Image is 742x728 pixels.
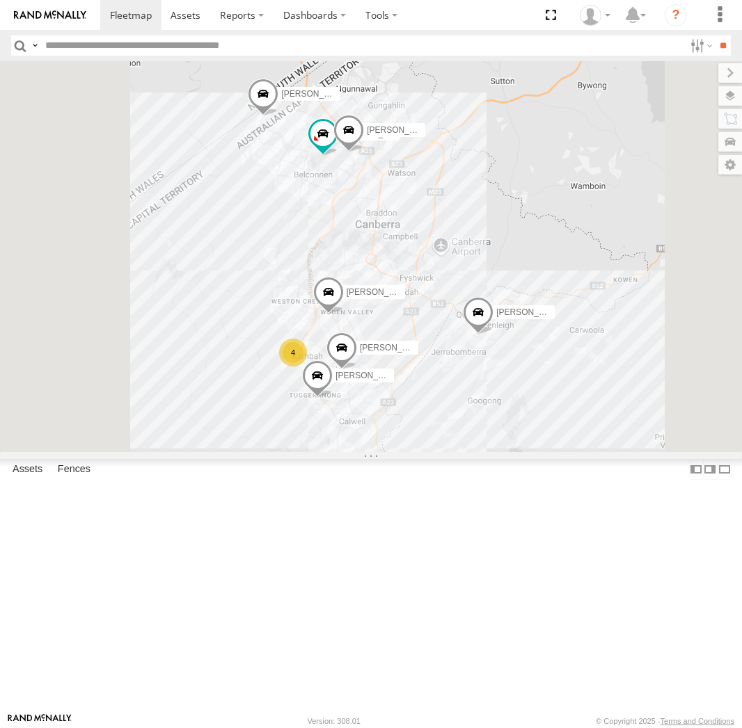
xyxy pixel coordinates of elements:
label: Fences [51,460,97,479]
span: [PERSON_NAME] [336,371,404,380]
div: © Copyright 2025 - [596,717,734,725]
span: [PERSON_NAME] [360,343,429,353]
label: Assets [6,460,49,479]
span: [PERSON_NAME] [496,307,565,317]
label: Hide Summary Table [718,459,732,479]
div: Helen Mason [575,5,615,26]
label: Search Query [29,35,40,56]
div: Version: 308.01 [308,717,361,725]
label: Dock Summary Table to the Right [703,459,717,479]
a: Visit our Website [8,714,72,728]
div: 4 [279,339,307,366]
span: [PERSON_NAME] [347,287,416,297]
label: Dock Summary Table to the Left [689,459,703,479]
label: Map Settings [718,155,742,175]
a: Terms and Conditions [661,717,734,725]
img: rand-logo.svg [14,10,86,20]
span: [PERSON_NAME] [367,126,436,136]
i: ? [665,4,687,26]
span: [PERSON_NAME] [281,89,350,99]
label: Search Filter Options [685,35,715,56]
